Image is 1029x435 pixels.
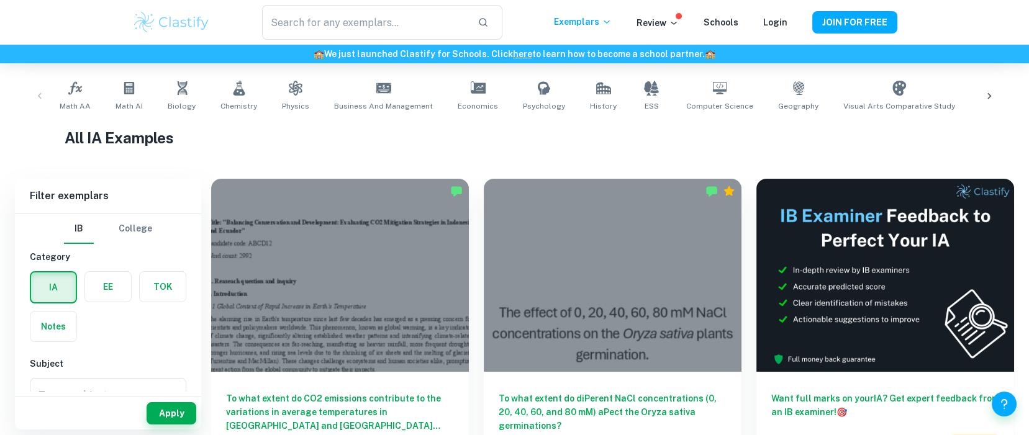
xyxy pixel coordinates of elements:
span: 🏫 [705,49,715,59]
div: Premium [723,185,735,197]
h6: Subject [30,357,186,370]
span: Business and Management [334,101,433,112]
span: Geography [778,101,818,112]
img: Clastify logo [132,10,211,35]
h6: Want full marks on your IA ? Get expert feedback from an IB examiner! [771,392,999,419]
button: EE [85,272,131,302]
h6: Category [30,250,186,264]
a: Login [763,17,787,27]
h6: To what extent do diPerent NaCl concentrations (0, 20, 40, 60, and 80 mM) aPect the Oryza sativa ... [499,392,727,433]
span: History [590,101,617,112]
input: Search for any exemplars... [262,5,467,40]
img: Marked [705,185,718,197]
h1: All IA Examples [65,127,964,149]
span: Physics [282,101,309,112]
span: 🎯 [836,407,847,417]
img: Marked [450,185,463,197]
span: Math AI [116,101,143,112]
span: Biology [168,101,196,112]
p: Review [637,16,679,30]
h6: We just launched Clastify for Schools. Click to learn how to become a school partner. [2,47,1027,61]
button: IB [64,214,94,244]
span: Psychology [523,101,565,112]
button: Open [165,387,182,404]
a: Schools [704,17,738,27]
a: here [513,49,532,59]
span: ESS [645,101,659,112]
button: JOIN FOR FREE [812,11,897,34]
span: Computer Science [686,101,753,112]
button: TOK [140,272,186,302]
img: Thumbnail [756,179,1014,372]
span: Economics [458,101,498,112]
button: Apply [147,402,196,424]
button: IA [31,272,76,302]
button: Notes [30,312,76,341]
button: Help and Feedback [992,392,1017,416]
span: Math AA [60,101,91,112]
button: College [119,214,152,244]
span: Chemistry [220,101,257,112]
div: Filter type choice [64,214,152,244]
h6: To what extent do CO2 emissions contribute to the variations in average temperatures in [GEOGRAPH... [226,392,454,433]
span: 🏫 [314,49,324,59]
p: Exemplars [554,15,612,29]
h6: Filter exemplars [15,179,201,213]
span: Visual Arts Comparative Study [843,101,955,112]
